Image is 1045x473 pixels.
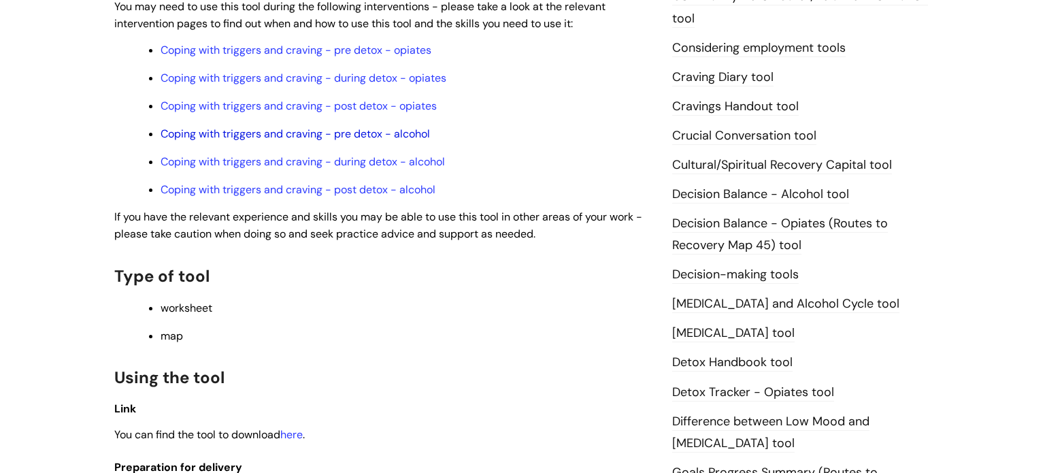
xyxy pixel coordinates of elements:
a: Difference between Low Mood and [MEDICAL_DATA] tool [672,413,869,453]
span: Link [114,402,136,416]
a: Detox Handbook tool [672,354,793,372]
a: Craving Diary tool [672,69,774,86]
a: Decision Balance - Opiates (Routes to Recovery Map 45) tool [672,215,888,255]
span: Using the tool [114,367,225,388]
a: here [280,427,303,442]
span: Type of tool [114,265,210,287]
span: worksheet [161,301,212,315]
a: Coping with triggers and craving - post detox - opiates [161,99,437,113]
a: Coping with triggers and craving - post detox - alcohol [161,182,435,197]
a: Cravings Handout tool [672,98,799,116]
a: Decision-making tools [672,266,799,284]
a: [MEDICAL_DATA] tool [672,325,795,342]
span: You can find the tool to download . [114,427,305,442]
a: Coping with triggers and craving - during detox - opiates [161,71,446,85]
a: Considering employment tools [672,39,846,57]
span: If you have the relevant experience and skills you may be able to use this tool in other areas of... [114,210,642,241]
a: Coping with triggers and craving - during detox - alcohol [161,154,445,169]
a: Detox Tracker - Opiates tool [672,384,834,402]
a: Cultural/Spiritual Recovery Capital tool [672,157,892,174]
a: Coping with triggers and craving - pre detox - alcohol [161,127,430,141]
a: Crucial Conversation tool [672,127,816,145]
a: [MEDICAL_DATA] and Alcohol Cycle tool [672,295,899,313]
span: map [161,329,183,343]
a: Coping with triggers and craving - pre detox - opiates [161,43,431,57]
a: Decision Balance - Alcohol tool [672,186,849,203]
